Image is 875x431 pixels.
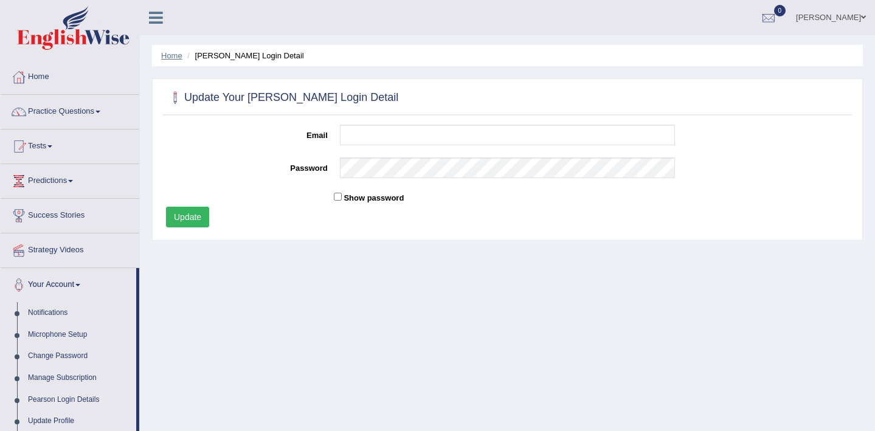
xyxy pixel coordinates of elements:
a: Home [161,51,182,60]
label: Show password [344,192,404,204]
span: 0 [774,5,786,16]
a: Predictions [1,164,139,195]
a: Success Stories [1,199,139,229]
a: Your Account [1,268,136,298]
a: Notifications [22,302,136,324]
li: [PERSON_NAME] Login Detail [184,50,303,61]
a: Strategy Videos [1,233,139,264]
button: Update [166,207,209,227]
a: Tests [1,129,139,160]
a: Practice Questions [1,95,139,125]
a: Change Password [22,345,136,367]
a: Manage Subscription [22,367,136,389]
a: Microphone Setup [22,324,136,346]
h2: Update Your [PERSON_NAME] Login Detail [166,89,398,107]
label: Email [160,125,334,141]
label: Password [160,157,334,174]
a: Pearson Login Details [22,389,136,411]
a: Home [1,60,139,91]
